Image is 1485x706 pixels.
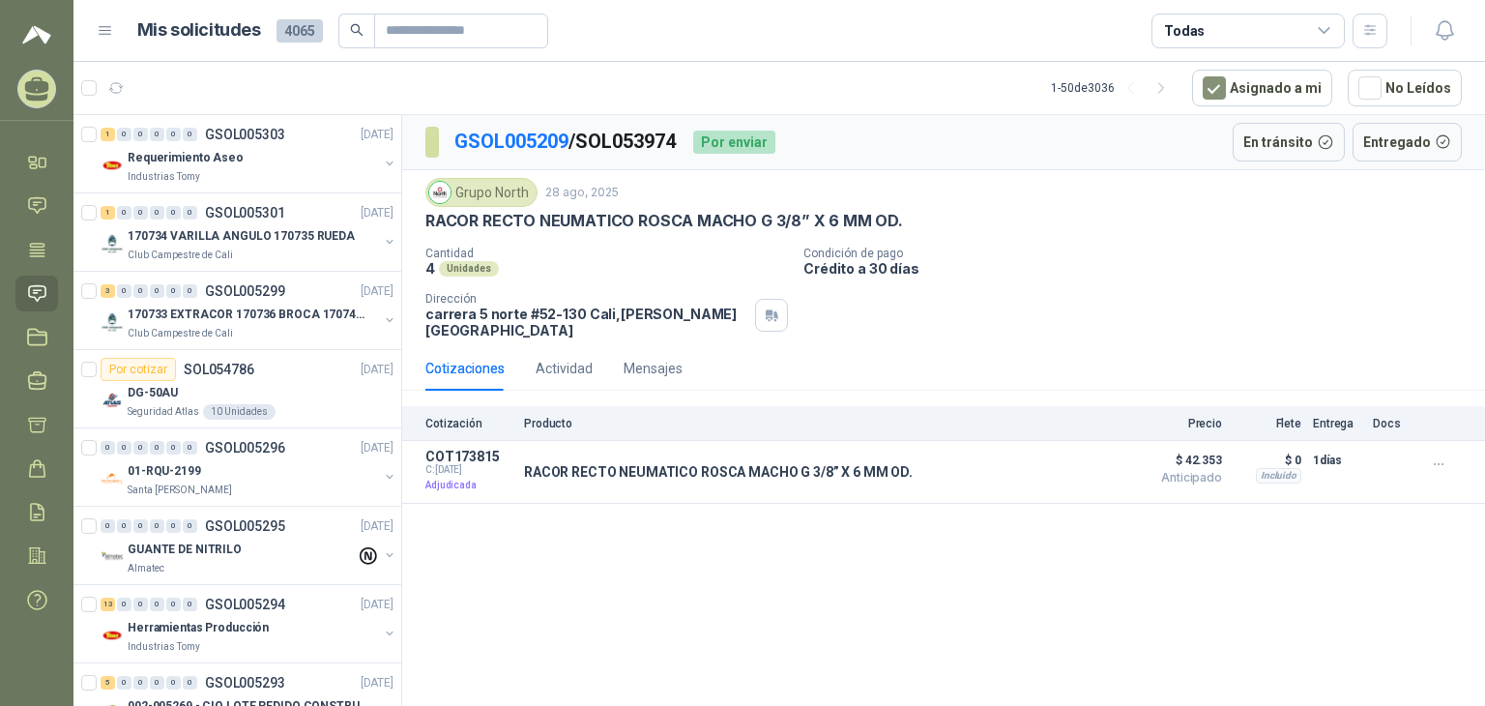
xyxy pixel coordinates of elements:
div: 0 [166,206,181,220]
div: Actividad [536,358,593,379]
div: 1 - 50 de 3036 [1051,73,1177,103]
p: [DATE] [361,361,393,379]
img: Company Logo [101,624,124,647]
div: 0 [166,128,181,141]
button: No Leídos [1348,70,1462,106]
div: 3 [101,284,115,298]
p: [DATE] [361,126,393,144]
div: Por enviar [693,131,775,154]
p: Docs [1373,417,1412,430]
div: 0 [133,441,148,455]
div: 0 [117,284,131,298]
div: 1 [101,206,115,220]
span: C: [DATE] [425,464,512,476]
div: Todas [1164,20,1205,42]
p: GSOL005299 [205,284,285,298]
div: 0 [166,598,181,611]
div: 0 [117,519,131,533]
div: 0 [133,519,148,533]
p: Cantidad [425,247,788,260]
p: COT173815 [425,449,512,464]
div: 0 [101,441,115,455]
div: 0 [117,441,131,455]
p: 1 días [1313,449,1361,472]
p: / SOL053974 [454,127,678,157]
div: 0 [183,128,197,141]
div: 0 [150,206,164,220]
a: 1 0 0 0 0 0 GSOL005301[DATE] Company Logo170734 VARILLA ANGULO 170735 RUEDAClub Campestre de Cali [101,201,397,263]
div: 0 [183,284,197,298]
img: Company Logo [101,467,124,490]
div: 0 [166,284,181,298]
div: 5 [101,676,115,690]
p: GUANTE DE NITRILO [128,541,242,559]
p: 01-RQU-2199 [128,462,201,481]
p: Adjudicada [425,476,512,495]
div: 1 [101,128,115,141]
img: Company Logo [101,232,124,255]
div: 0 [183,676,197,690]
p: GSOL005295 [205,519,285,533]
div: 0 [183,598,197,611]
a: 0 0 0 0 0 0 GSOL005296[DATE] Company Logo01-RQU-2199Santa [PERSON_NAME] [101,436,397,498]
div: 0 [150,519,164,533]
img: Company Logo [101,545,124,569]
span: search [350,23,364,37]
p: Santa [PERSON_NAME] [128,483,232,498]
button: Asignado a mi [1192,70,1332,106]
div: 10 Unidades [203,404,276,420]
p: Producto [524,417,1114,430]
p: [DATE] [361,517,393,536]
div: Incluido [1256,468,1301,484]
div: 0 [150,676,164,690]
span: Anticipado [1125,472,1222,484]
p: Industrias Tomy [128,169,200,185]
span: $ 42.353 [1125,449,1222,472]
div: 0 [117,676,131,690]
div: 0 [150,598,164,611]
div: Por cotizar [101,358,176,381]
div: Unidades [439,261,499,277]
span: 4065 [277,19,323,43]
a: GSOL005209 [454,130,568,153]
div: 0 [166,519,181,533]
div: 0 [150,128,164,141]
div: Cotizaciones [425,358,505,379]
p: SOL054786 [184,363,254,376]
p: [DATE] [361,674,393,692]
p: [DATE] [361,439,393,457]
div: 0 [133,128,148,141]
a: 1 0 0 0 0 0 GSOL005303[DATE] Company LogoRequerimiento AseoIndustrias Tomy [101,123,397,185]
p: Seguridad Atlas [128,404,199,420]
p: GSOL005293 [205,676,285,690]
div: 0 [117,128,131,141]
h1: Mis solicitudes [137,16,261,44]
p: [DATE] [361,596,393,614]
img: Company Logo [101,310,124,334]
button: En tránsito [1233,123,1345,162]
img: Company Logo [101,389,124,412]
p: [DATE] [361,204,393,222]
button: Entregado [1353,123,1463,162]
p: 28 ago, 2025 [545,184,619,202]
div: 0 [166,676,181,690]
img: Company Logo [429,182,451,203]
p: Club Campestre de Cali [128,326,233,341]
p: GSOL005303 [205,128,285,141]
div: Grupo North [425,178,538,207]
p: Club Campestre de Cali [128,248,233,263]
p: [DATE] [361,282,393,301]
p: DG-50AU [128,384,178,402]
p: GSOL005296 [205,441,285,455]
div: 0 [117,206,131,220]
a: 3 0 0 0 0 0 GSOL005299[DATE] Company Logo170733 EXTRACOR 170736 BROCA 170743 PORTACANDClub Campes... [101,279,397,341]
div: 0 [117,598,131,611]
p: RACOR RECTO NEUMATICO ROSCA MACHO G 3/8” X 6 MM OD. [524,464,913,480]
p: Requerimiento Aseo [128,149,244,167]
div: 13 [101,598,115,611]
div: 0 [133,598,148,611]
p: 4 [425,260,435,277]
p: Condición de pago [803,247,1477,260]
p: 170733 EXTRACOR 170736 BROCA 170743 PORTACAND [128,306,368,324]
div: 0 [101,519,115,533]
